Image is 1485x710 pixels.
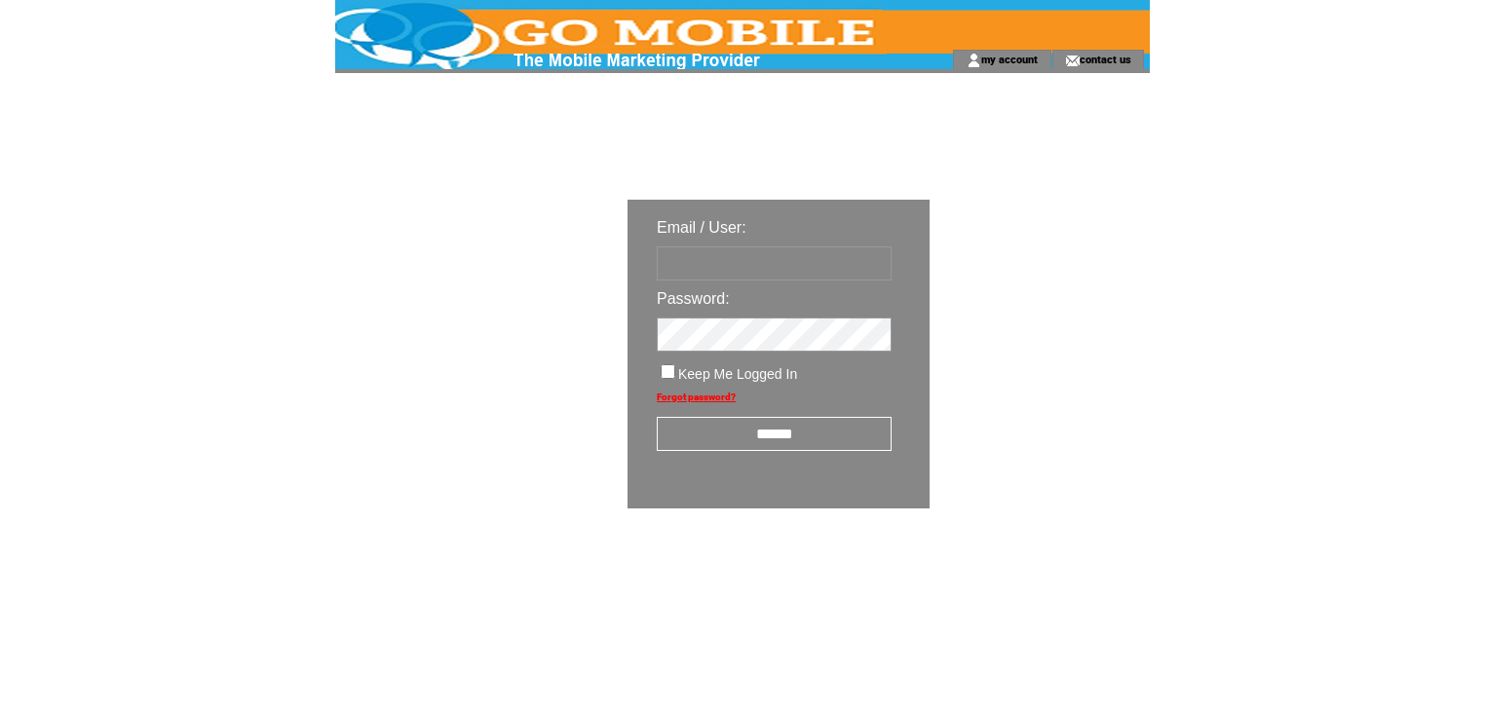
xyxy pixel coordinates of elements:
[657,219,746,236] span: Email / User:
[1080,53,1131,65] a: contact us
[986,557,1084,581] img: transparent.png;jsessionid=D8B78CEA0B349879497B4EBDCED2E303
[967,53,981,68] img: account_icon.gif;jsessionid=D8B78CEA0B349879497B4EBDCED2E303
[657,392,736,402] a: Forgot password?
[657,290,730,307] span: Password:
[678,366,797,382] span: Keep Me Logged In
[1065,53,1080,68] img: contact_us_icon.gif;jsessionid=D8B78CEA0B349879497B4EBDCED2E303
[981,53,1038,65] a: my account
